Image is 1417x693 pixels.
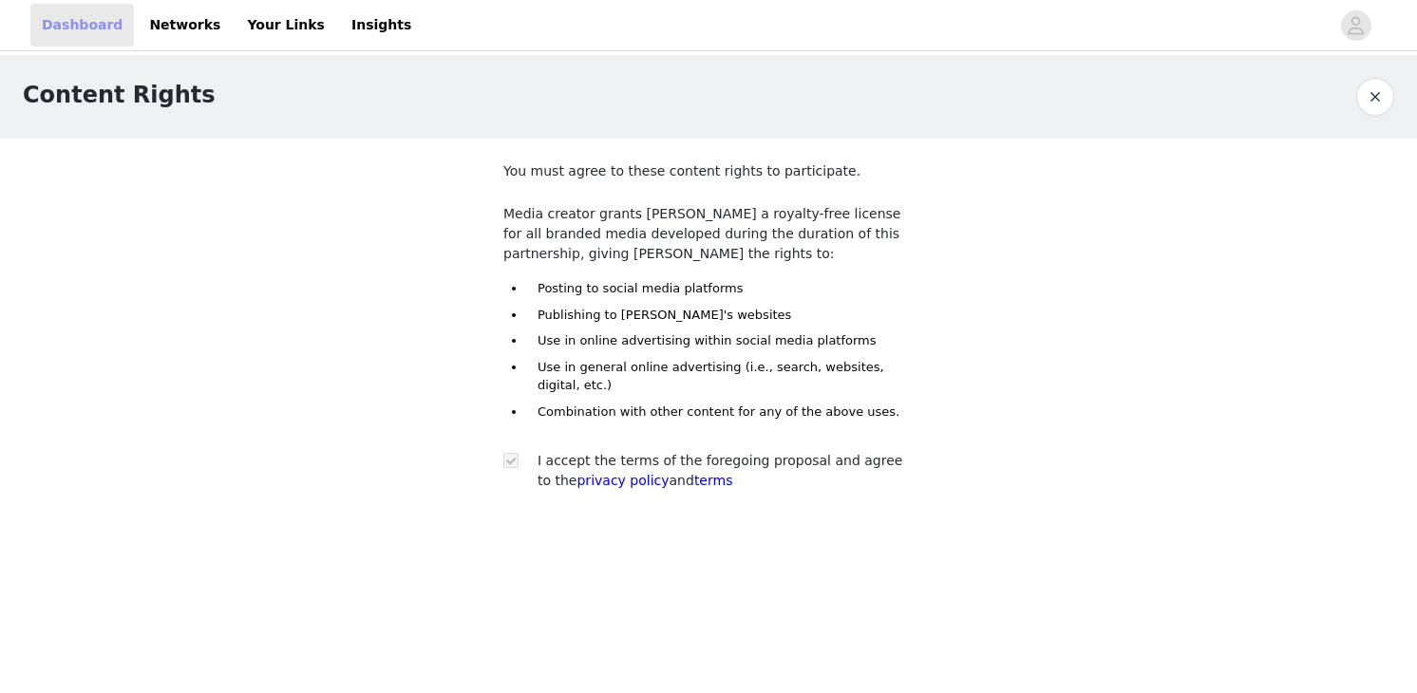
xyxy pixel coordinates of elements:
[526,306,914,325] li: Publishing to [PERSON_NAME]'s websites
[30,4,134,47] a: Dashboard
[503,161,914,181] p: You must agree to these content rights to participate.
[236,4,336,47] a: Your Links
[526,403,914,421] li: Combination with other content for any of the above uses.
[526,279,914,298] li: Posting to social media platforms
[538,453,902,488] span: I accept the terms of the foregoing proposal and agree to the and
[576,473,669,488] a: privacy policy
[138,4,232,47] a: Networks
[526,358,914,395] li: Use in general online advertising (i.e., search, websites, digital, etc.)
[1347,10,1365,41] div: avatar
[694,473,733,488] a: terms
[340,4,423,47] a: Insights
[526,331,914,350] li: Use in online advertising within social media platforms
[23,78,216,112] h1: Content Rights
[503,204,914,264] p: Media creator grants [PERSON_NAME] a royalty-free license for all branded media developed during ...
